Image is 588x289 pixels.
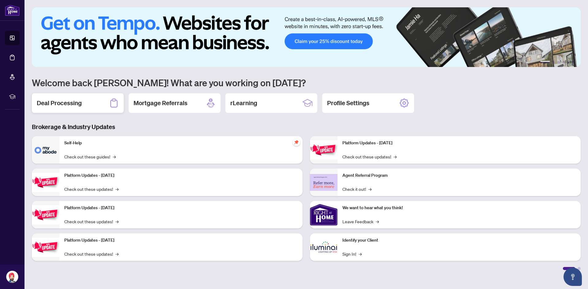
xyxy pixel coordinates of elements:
[359,250,362,257] span: →
[310,140,337,160] img: Platform Updates - June 23, 2025
[342,172,576,179] p: Agent Referral Program
[557,61,560,63] button: 3
[64,205,298,211] p: Platform Updates - [DATE]
[342,237,576,244] p: Identify your Client
[32,205,59,224] img: Platform Updates - July 21, 2025
[394,153,397,160] span: →
[64,140,298,146] p: Self-Help
[64,250,119,257] a: Check out these updates!→
[342,218,379,225] a: Leave Feedback→
[32,238,59,257] img: Platform Updates - July 8, 2025
[32,77,581,88] h1: Welcome back [PERSON_NAME]! What are you working on [DATE]?
[368,186,371,192] span: →
[342,205,576,211] p: We want to hear what you think!
[540,61,550,63] button: 1
[115,250,119,257] span: →
[310,201,337,228] img: We want to hear what you think!
[64,218,119,225] a: Check out these updates!→
[310,233,337,261] img: Identify your Client
[342,140,576,146] p: Platform Updates - [DATE]
[567,61,570,63] button: 5
[230,99,257,107] h2: rLearning
[563,268,582,286] button: Open asap
[552,61,555,63] button: 2
[37,99,82,107] h2: Deal Processing
[32,136,59,164] img: Self-Help
[32,123,581,131] h3: Brokerage & Industry Updates
[327,99,369,107] h2: Profile Settings
[64,172,298,179] p: Platform Updates - [DATE]
[6,271,18,283] img: Profile Icon
[32,7,581,67] img: Slide 0
[293,139,300,146] span: pushpin
[32,173,59,192] img: Platform Updates - September 16, 2025
[342,186,371,192] a: Check it out!→
[342,250,362,257] a: Sign In!→
[64,153,116,160] a: Check out these guides!→
[113,153,116,160] span: →
[64,237,298,244] p: Platform Updates - [DATE]
[562,61,565,63] button: 4
[342,153,397,160] a: Check out these updates!→
[376,218,379,225] span: →
[572,61,575,63] button: 6
[134,99,187,107] h2: Mortgage Referrals
[115,218,119,225] span: →
[5,5,20,16] img: logo
[115,186,119,192] span: →
[310,174,337,191] img: Agent Referral Program
[64,186,119,192] a: Check out these updates!→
